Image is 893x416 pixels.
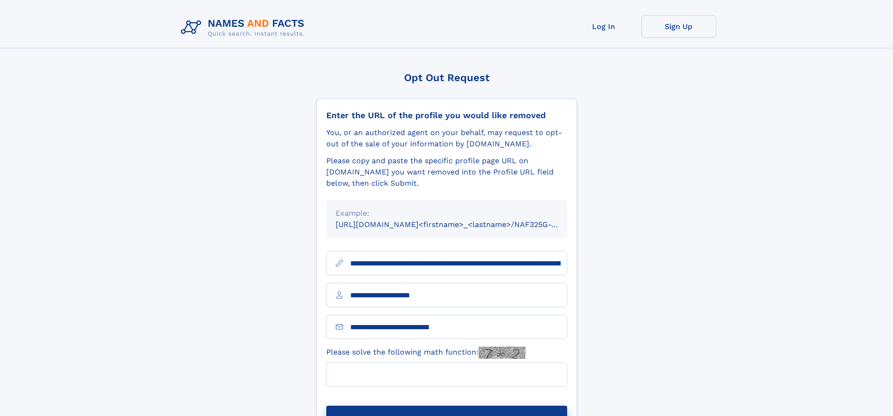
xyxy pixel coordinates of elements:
img: Logo Names and Facts [177,15,312,40]
a: Sign Up [641,15,716,38]
small: [URL][DOMAIN_NAME]<firstname>_<lastname>/NAF325G-xxxxxxxx [336,220,585,229]
div: Please copy and paste the specific profile page URL on [DOMAIN_NAME] you want removed into the Pr... [326,155,567,189]
div: Example: [336,208,558,219]
div: Enter the URL of the profile you would like removed [326,110,567,121]
div: You, or an authorized agent on your behalf, may request to opt-out of the sale of your informatio... [326,127,567,150]
label: Please solve the following math function: [326,347,525,359]
div: Opt Out Request [316,72,577,83]
a: Log In [566,15,641,38]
